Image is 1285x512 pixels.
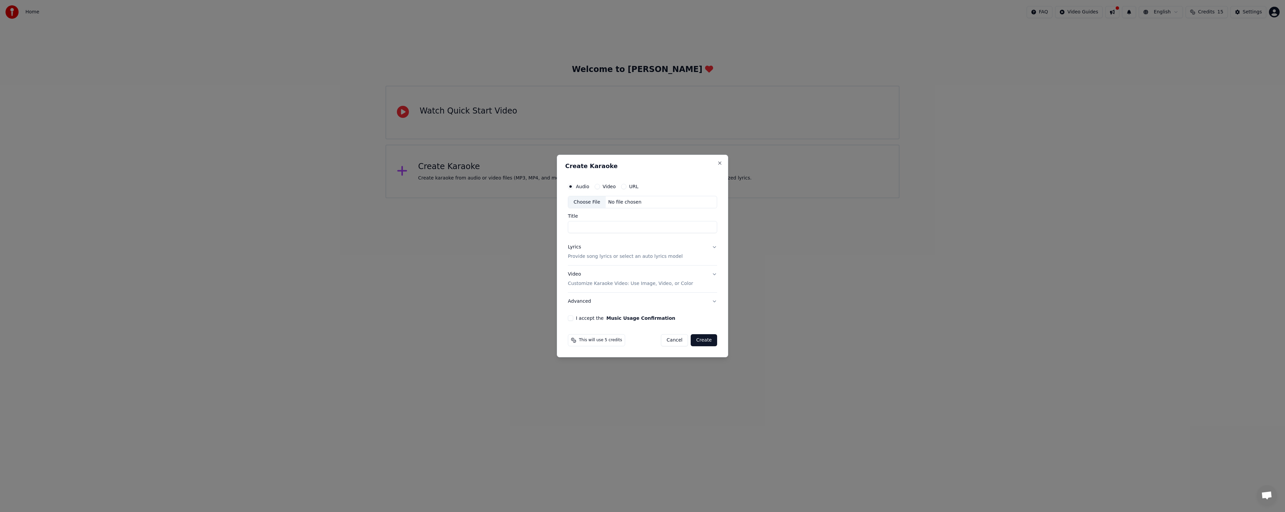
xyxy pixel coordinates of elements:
[568,253,683,260] p: Provide song lyrics or select an auto lyrics model
[568,196,606,208] div: Choose File
[576,184,589,189] label: Audio
[576,316,675,320] label: I accept the
[568,244,581,251] div: Lyrics
[568,271,693,287] div: Video
[568,239,717,266] button: LyricsProvide song lyrics or select an auto lyrics model
[568,293,717,310] button: Advanced
[568,266,717,293] button: VideoCustomize Karaoke Video: Use Image, Video, or Color
[691,334,717,346] button: Create
[565,163,720,169] h2: Create Karaoke
[568,280,693,287] p: Customize Karaoke Video: Use Image, Video, or Color
[629,184,638,189] label: URL
[579,338,622,343] span: This will use 5 credits
[606,316,675,320] button: I accept the
[661,334,688,346] button: Cancel
[606,199,644,206] div: No file chosen
[603,184,616,189] label: Video
[568,214,717,219] label: Title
